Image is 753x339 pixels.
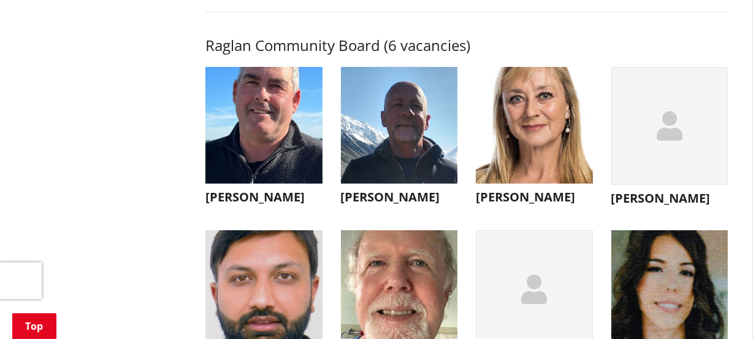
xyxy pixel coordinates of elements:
[611,67,728,212] button: [PERSON_NAME]
[476,67,593,184] img: WO-W-WH__LABOYRIE_N__XTjB5
[12,313,56,339] a: Top
[476,67,593,211] button: [PERSON_NAME]
[205,67,323,211] button: [PERSON_NAME]
[341,190,458,205] h3: [PERSON_NAME]
[697,287,741,332] iframe: Messenger Launcher
[341,67,458,184] img: Nick Pearce
[205,190,323,205] h3: [PERSON_NAME]
[476,190,593,205] h3: [PERSON_NAME]
[611,191,728,206] h3: [PERSON_NAME]
[205,37,728,55] h3: Raglan Community Board (6 vacancies)
[205,67,323,184] img: WO-B-RG__WALLIS_R__d6Whr
[341,67,458,211] button: [PERSON_NAME]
